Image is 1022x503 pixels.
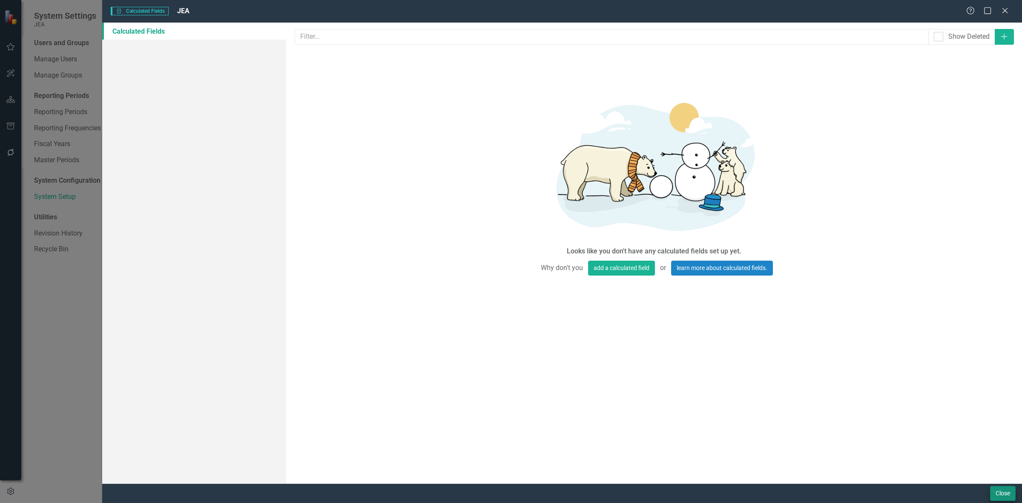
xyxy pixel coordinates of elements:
button: add a calculated field [588,261,655,276]
span: Why don't you [536,261,588,276]
span: Calculated Fields [111,7,169,15]
div: Looks like you don't have any calculated fields set up yet. [567,247,741,256]
span: JEA [177,7,189,15]
button: Close [990,486,1016,501]
img: Getting started [526,87,782,244]
span: or [655,261,671,276]
a: learn more about calculated fields. [671,261,773,276]
div: Show Deleted [948,32,990,42]
input: Filter... [295,29,929,45]
a: Calculated Fields [102,23,286,40]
